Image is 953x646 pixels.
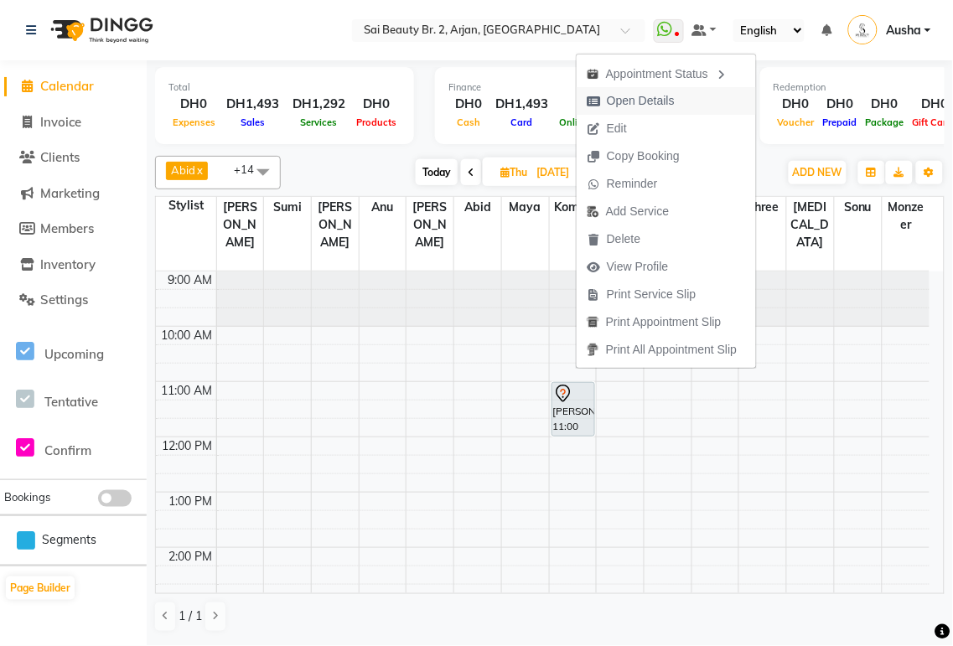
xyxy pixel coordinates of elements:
[40,292,88,307] span: Settings
[360,197,407,218] span: Anu
[44,346,104,362] span: Upcoming
[40,185,100,201] span: Marketing
[168,95,220,114] div: DH0
[774,116,819,128] span: Voucher
[40,149,80,165] span: Clients
[739,197,786,218] span: Shree
[220,95,286,114] div: DH1,493
[550,197,597,218] span: Komal
[489,95,555,114] div: DH1,493
[4,77,142,96] a: Calendar
[587,316,599,328] img: printapt.png
[774,95,819,114] div: DH0
[607,120,627,137] span: Edit
[168,116,220,128] span: Expenses
[42,531,96,549] span: Segments
[862,116,909,128] span: Package
[168,80,401,95] div: Total
[158,327,216,344] div: 10:00 AM
[787,197,834,253] span: [MEDICAL_DATA]
[607,92,675,110] span: Open Details
[4,256,142,275] a: Inventory
[44,442,91,458] span: Confirm
[886,22,921,39] span: Ausha
[577,59,756,87] div: Appointment Status
[40,256,96,272] span: Inventory
[587,344,599,356] img: printall.png
[158,382,216,400] div: 11:00 AM
[4,148,142,168] a: Clients
[606,313,722,331] span: Print Appointment Slip
[789,161,847,184] button: ADD NEW
[496,166,531,178] span: Thu
[264,197,311,218] span: Sumi
[40,220,94,236] span: Members
[607,147,680,165] span: Copy Booking
[44,394,98,410] span: Tentative
[4,490,50,504] span: Bookings
[43,7,158,54] img: logo
[166,493,216,510] div: 1:00 PM
[819,116,862,128] span: Prepaid
[793,166,842,178] span: ADD NEW
[555,95,630,114] div: DH0
[312,197,359,253] span: [PERSON_NAME]
[159,437,216,455] div: 12:00 PM
[607,258,669,276] span: View Profile
[4,291,142,310] a: Settings
[502,197,549,218] span: Maya
[179,608,202,626] span: 1 / 1
[883,197,930,235] span: monzeer
[531,160,615,185] input: 2025-09-04
[587,205,599,218] img: add-service.png
[352,95,401,114] div: DH0
[217,197,264,253] span: [PERSON_NAME]
[234,163,267,176] span: +14
[4,184,142,204] a: Marketing
[606,203,669,220] span: Add Service
[507,116,537,128] span: Card
[165,271,216,289] div: 9:00 AM
[607,286,697,303] span: Print Service Slip
[407,197,453,253] span: [PERSON_NAME]
[555,116,630,128] span: Online/Custom
[862,95,909,114] div: DH0
[40,78,94,94] span: Calendar
[4,113,142,132] a: Invoice
[195,163,203,177] a: x
[352,116,401,128] span: Products
[286,95,352,114] div: DH1,292
[587,68,599,80] img: apt_status.png
[448,80,726,95] div: Finance
[6,576,75,600] button: Page Builder
[448,95,489,114] div: DH0
[453,116,484,128] span: Cash
[606,341,737,359] span: Print All Appointment Slip
[607,230,640,248] span: Delete
[848,15,878,44] img: Ausha
[236,116,269,128] span: Sales
[607,175,658,193] span: Reminder
[297,116,342,128] span: Services
[4,220,142,239] a: Members
[416,159,458,185] span: Today
[40,114,81,130] span: Invoice
[171,163,195,177] span: Abid
[819,95,862,114] div: DH0
[166,548,216,566] div: 2:00 PM
[156,197,216,214] div: Stylist
[835,197,882,218] span: sonu
[454,197,501,218] span: Abid
[552,383,594,436] div: [PERSON_NAME], 11:00 AM-12:00 PM, BIAB refil only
